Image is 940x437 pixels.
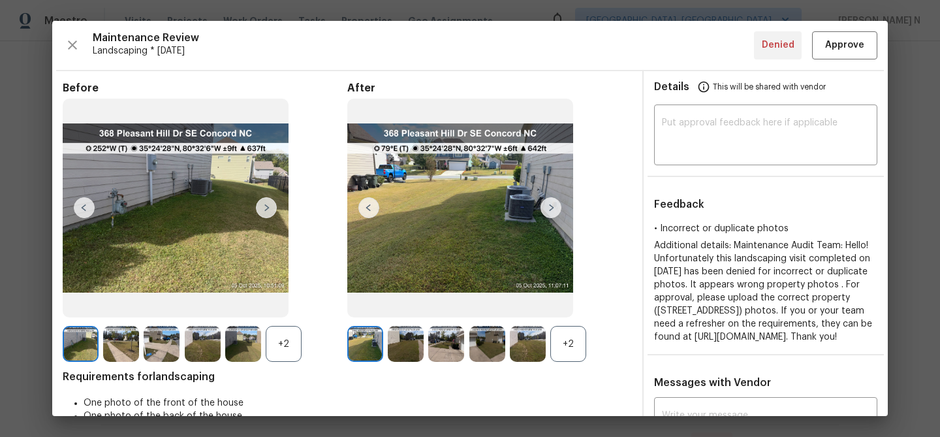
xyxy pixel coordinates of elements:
li: One photo of the back of the house [84,410,632,423]
span: Maintenance Review [93,31,754,44]
span: Requirements for landscaping [63,370,632,383]
li: One photo of the front of the house [84,397,632,410]
button: Approve [812,31,877,59]
span: Before [63,82,347,95]
span: Details [654,71,689,103]
span: This will be shared with vendor [713,71,826,103]
img: right-chevron-button-url [256,197,277,218]
span: Approve [825,37,864,54]
img: right-chevron-button-url [540,197,561,218]
span: • Incorrect or duplicate photos [654,224,789,233]
span: Landscaping * [DATE] [93,44,754,57]
span: Additional details: Maintenance Audit Team: Hello! Unfortunately this landscaping visit completed... [654,241,872,342]
span: Feedback [654,199,704,210]
span: After [347,82,632,95]
img: left-chevron-button-url [358,197,379,218]
div: +2 [550,326,586,362]
img: left-chevron-button-url [74,197,95,218]
span: Messages with Vendor [654,378,771,388]
div: +2 [266,326,302,362]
